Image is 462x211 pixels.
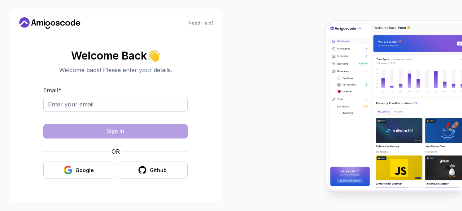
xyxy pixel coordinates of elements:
[112,147,120,156] p: OR
[43,97,188,112] input: Enter your email
[147,49,161,62] span: 👋
[117,162,188,179] button: Github
[43,87,61,94] label: Email *
[43,162,114,179] button: Google
[43,124,188,139] button: Sign in
[150,167,167,174] div: Github
[107,128,124,135] div: Sign in
[188,20,214,26] a: Need Help?
[17,17,82,29] a: Home link
[43,66,188,74] p: Welcome back! Please enter your details.
[75,167,94,174] div: Google
[326,21,462,190] img: Amigoscode Dashboard
[43,50,188,61] h2: Welcome Back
